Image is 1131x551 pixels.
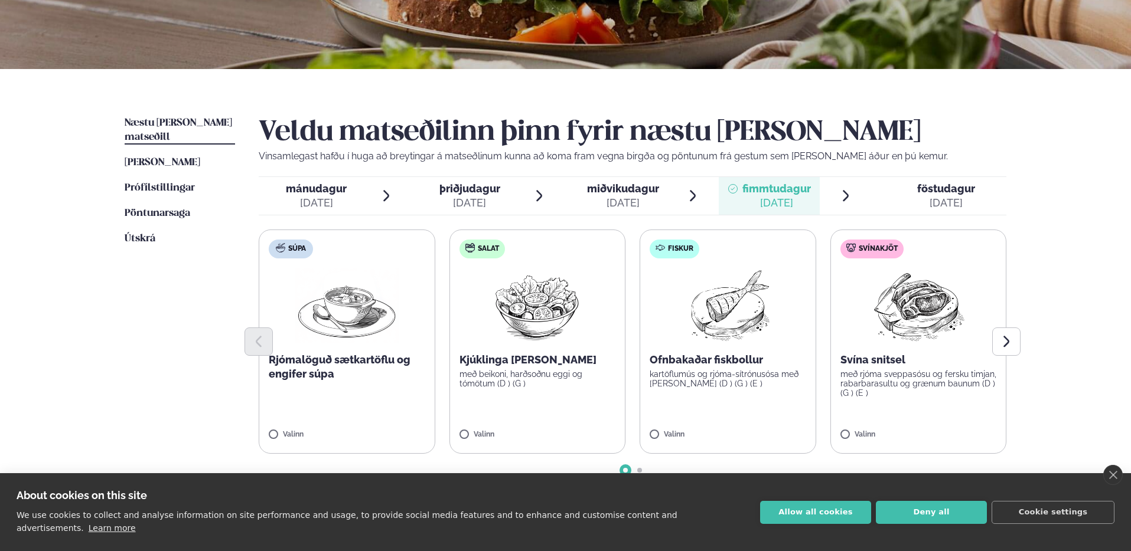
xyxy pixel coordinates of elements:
[876,501,987,524] button: Deny all
[245,327,273,356] button: Previous slide
[459,369,616,388] p: með beikoni, harðsoðnu eggi og tómötum (D ) (G )
[760,501,871,524] button: Allow all cookies
[587,196,659,210] div: [DATE]
[125,158,200,168] span: [PERSON_NAME]
[125,156,200,170] a: [PERSON_NAME]
[259,149,1006,163] p: Vinsamlegast hafðu í huga að breytingar á matseðlinum kunna að koma fram vegna birgða og pöntunum...
[637,468,642,473] span: Go to slide 2
[676,268,780,343] img: Fish.png
[439,196,500,210] div: [DATE]
[846,243,856,252] img: pork.svg
[656,243,665,252] img: fish.svg
[439,182,500,195] span: þriðjudagur
[668,244,693,254] span: Fiskur
[917,196,975,210] div: [DATE]
[125,118,232,142] span: Næstu [PERSON_NAME] matseðill
[866,268,970,343] img: Pork-Meat.png
[650,353,806,367] p: Ofnbakaðar fiskbollur
[125,181,195,195] a: Prófílstillingar
[459,353,616,367] p: Kjúklinga [PERSON_NAME]
[840,353,997,367] p: Svína snitsel
[125,232,155,246] a: Útskrá
[269,353,425,381] p: Rjómalöguð sætkartöflu og engifer súpa
[125,208,190,218] span: Pöntunarsaga
[259,116,1006,149] h2: Veldu matseðilinn þinn fyrir næstu [PERSON_NAME]
[17,489,147,501] strong: About cookies on this site
[89,523,136,533] a: Learn more
[125,183,195,193] span: Prófílstillingar
[465,243,475,252] img: salad.svg
[125,234,155,244] span: Útskrá
[859,244,898,254] span: Svínakjöt
[742,182,811,195] span: fimmtudagur
[125,116,235,145] a: Næstu [PERSON_NAME] matseðill
[1103,465,1123,485] a: close
[623,468,628,473] span: Go to slide 1
[295,268,399,343] img: Soup.png
[587,182,659,195] span: miðvikudagur
[840,369,997,398] p: með rjóma sveppasósu og fersku timjan, rabarbarasultu og grænum baunum (D ) (G ) (E )
[992,501,1114,524] button: Cookie settings
[917,182,975,195] span: föstudagur
[276,243,285,252] img: soup.svg
[17,510,677,533] p: We use cookies to collect and analyse information on site performance and usage, to provide socia...
[478,244,499,254] span: Salat
[992,327,1021,356] button: Next slide
[286,182,347,195] span: mánudagur
[650,369,806,388] p: kartöflumús og rjóma-sítrónusósa með [PERSON_NAME] (D ) (G ) (E )
[286,196,347,210] div: [DATE]
[125,206,190,221] a: Pöntunarsaga
[288,244,306,254] span: Súpa
[485,268,589,343] img: Salad.png
[742,196,811,210] div: [DATE]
